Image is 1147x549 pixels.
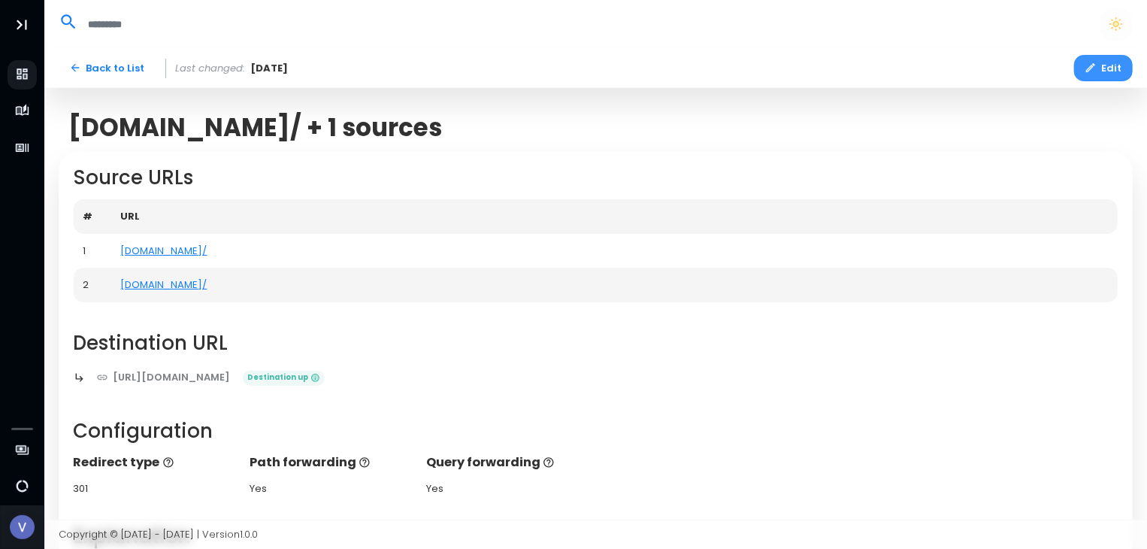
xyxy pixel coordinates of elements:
[250,61,288,76] span: [DATE]
[68,113,442,142] span: [DOMAIN_NAME]/ + 1 sources
[121,278,207,292] a: [DOMAIN_NAME]/
[243,371,325,386] span: Destination up
[74,166,1118,190] h2: Source URLs
[8,11,36,39] button: Toggle Aside
[426,481,588,496] div: Yes
[59,55,156,81] a: Back to List
[250,453,411,472] p: Path forwarding
[83,244,101,259] div: 1
[1074,55,1133,81] button: Edit
[74,453,235,472] p: Redirect type
[426,453,588,472] p: Query forwarding
[74,199,111,234] th: #
[83,278,101,293] div: 2
[74,481,235,496] div: 301
[74,332,1118,355] h2: Destination URL
[74,420,1118,443] h2: Configuration
[86,365,241,391] a: [URL][DOMAIN_NAME]
[176,61,246,76] span: Last changed:
[121,244,207,258] a: [DOMAIN_NAME]/
[250,481,411,496] div: Yes
[10,515,35,540] img: Avatar
[111,199,1118,234] th: URL
[59,527,258,541] span: Copyright © [DATE] - [DATE] | Version 1.0.0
